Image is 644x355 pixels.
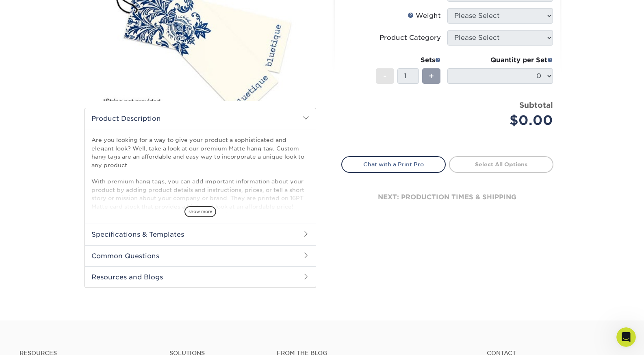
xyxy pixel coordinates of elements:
[85,245,316,266] h2: Common Questions
[35,4,48,17] img: Profile image for Erica
[408,11,441,21] div: Weight
[62,4,97,10] h1: Primoprint
[127,3,143,19] button: Home
[341,156,446,172] a: Chat with a Print Pro
[5,3,21,19] button: go back
[449,156,553,172] a: Select All Options
[447,55,553,65] div: Quantity per Set
[376,55,441,65] div: Sets
[429,70,434,82] span: +
[23,4,36,17] img: Profile image for Avery
[46,4,59,17] img: Profile image for Jenny
[341,173,553,222] div: next: production times & shipping
[379,33,441,43] div: Product Category
[13,222,149,242] input: Your email
[143,3,157,18] div: Close
[85,108,316,129] h2: Product Description
[85,224,316,245] h2: Specifications & Templates
[69,10,115,18] p: Back later [DATE]
[9,243,154,257] textarea: Message…
[85,266,316,287] h2: Resources and Blogs
[519,100,553,109] strong: Subtotal
[124,266,130,273] button: Emoji picker
[383,70,387,82] span: -
[184,206,216,217] span: show more
[453,111,553,130] div: $0.00
[91,136,309,343] p: Are you looking for a way to give your product a sophisticated and elegant look? Well, take a loo...
[616,327,636,347] iframe: Intercom live chat
[137,263,151,276] button: Send a message…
